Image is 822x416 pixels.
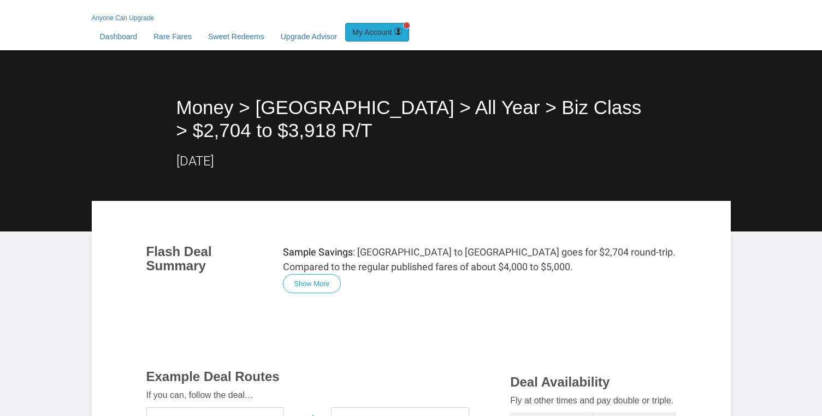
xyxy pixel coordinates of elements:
span: Deal Availability [510,375,610,389]
div: If you can, follow the deal… [146,389,470,402]
a: Rare Fares [145,23,200,50]
span: My Account [352,28,392,37]
div: Fly at other times and pay double or triple. [510,395,676,407]
h3: Flash Deal Summary [146,245,267,274]
a: Dashboard [92,23,146,50]
p: : [GEOGRAPHIC_DATA] to [GEOGRAPHIC_DATA] goes for $2,704 round-trip. Compared to the regular publ... [283,245,676,274]
h2: Money > [GEOGRAPHIC_DATA] > All Year > Biz Class > $2,704 to $3,918 R/T [176,96,646,142]
img: First Class Flyer [92,1,199,12]
small: Anyone Can Upgrade [92,14,154,22]
span: Example Deal Routes [146,369,280,384]
a: Upgrade Advisor [273,23,346,50]
button: Show More [283,274,341,293]
button: My Account [345,23,409,41]
a: Sweet Redeems [200,23,273,50]
strong: Sample Savings [283,246,353,258]
time: [DATE] [176,153,214,169]
iframe: Opens a widget where you can find more information [730,383,811,411]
